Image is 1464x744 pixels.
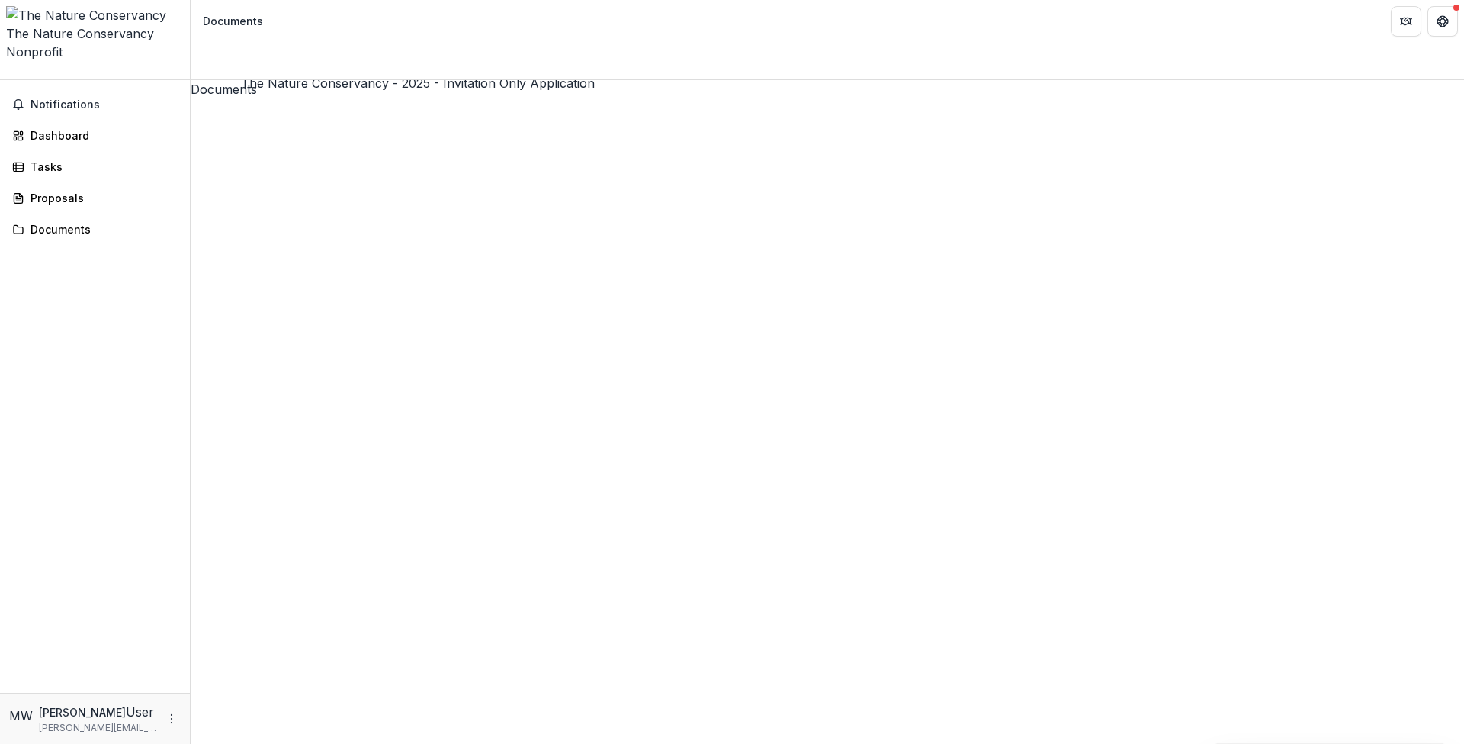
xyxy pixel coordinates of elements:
button: Notifications [6,92,184,117]
button: Get Help [1427,6,1458,37]
p: User [126,703,154,721]
p: [PERSON_NAME][EMAIL_ADDRESS][PERSON_NAME][DOMAIN_NAME] [39,721,156,735]
div: Dashboard [30,127,172,143]
span: Nonprofit [6,44,63,60]
div: Documents [203,13,263,29]
div: The Nature Conservancy [6,24,184,43]
nav: breadcrumb [197,10,269,32]
div: Michael Wironen [9,707,33,725]
h3: Documents [191,80,1464,98]
img: The Nature Conservancy [6,6,184,24]
div: Proposals [30,190,172,206]
a: Tasks [6,154,184,179]
a: Proposals [6,185,184,211]
span: Notifications [30,98,178,111]
button: Partners [1391,6,1421,37]
div: Documents [30,221,172,237]
button: More [162,710,181,728]
a: Documents [6,217,184,242]
p: [PERSON_NAME] [39,704,126,720]
div: The Nature Conservancy - 2025 - Invitation Only Application [241,74,595,92]
div: Tasks [30,159,172,175]
a: Dashboard [6,123,184,148]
